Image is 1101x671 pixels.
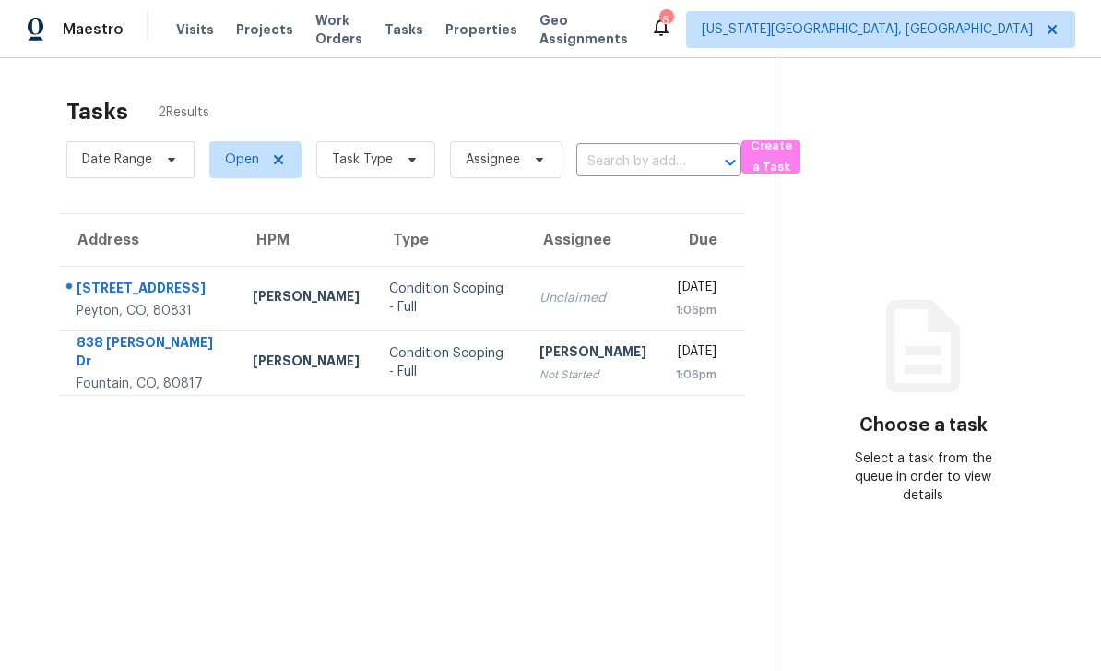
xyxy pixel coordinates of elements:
div: [DATE] [676,278,716,301]
span: Create a Task [751,136,791,178]
div: Condition Scoping - Full [389,344,510,381]
span: Date Range [82,150,152,169]
span: Work Orders [315,11,362,48]
th: Address [59,214,238,266]
div: 1:06pm [676,365,716,384]
span: [US_STATE][GEOGRAPHIC_DATA], [GEOGRAPHIC_DATA] [702,20,1033,39]
div: 6 [659,11,672,30]
span: Properties [445,20,517,39]
span: Task Type [332,150,393,169]
th: Due [661,214,745,266]
span: Tasks [385,23,423,36]
span: Assignee [466,150,520,169]
div: Unclaimed [539,289,646,307]
span: Open [225,150,259,169]
th: Assignee [525,214,661,266]
div: [PERSON_NAME] [253,287,360,310]
div: [STREET_ADDRESS] [77,279,223,302]
div: 838 [PERSON_NAME] Dr [77,333,223,375]
span: Geo Assignments [539,11,628,48]
h3: Choose a task [859,416,988,435]
div: [DATE] [676,342,716,365]
span: Projects [236,20,293,39]
span: Visits [176,20,214,39]
div: 1:06pm [676,301,716,319]
div: [PERSON_NAME] [539,342,646,365]
th: HPM [238,214,374,266]
h2: Tasks [66,102,128,121]
div: Fountain, CO, 80817 [77,375,223,393]
button: Open [717,150,743,175]
span: 2 Results [158,103,209,122]
input: Search by address [576,148,690,176]
button: Create a Task [741,140,800,174]
span: Maestro [63,20,124,39]
th: Type [374,214,525,266]
div: Select a task from the queue in order to view details [849,449,998,505]
div: Peyton, CO, 80831 [77,302,223,320]
div: [PERSON_NAME] [253,352,360,375]
div: Condition Scoping - Full [389,280,510,317]
div: Not Started [539,365,646,384]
